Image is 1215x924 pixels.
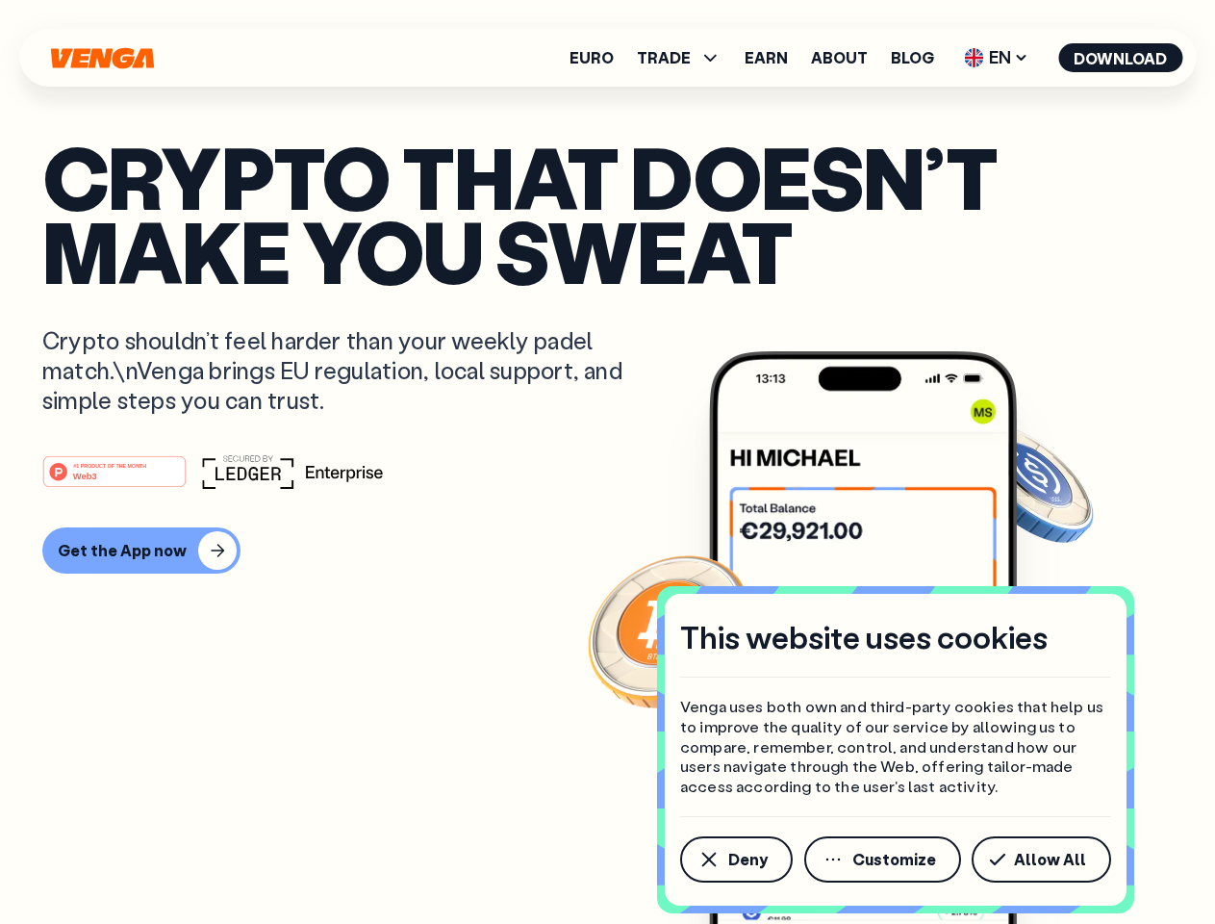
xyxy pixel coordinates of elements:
h4: This website uses cookies [680,617,1048,657]
button: Allow All [972,836,1111,883]
span: EN [957,42,1035,73]
p: Crypto that doesn’t make you sweat [42,140,1173,287]
span: Deny [728,852,768,867]
img: flag-uk [964,48,983,67]
a: Earn [745,50,788,65]
button: Download [1058,43,1182,72]
button: Deny [680,836,793,883]
a: Get the App now [42,527,1173,574]
button: Customize [804,836,961,883]
button: Get the App now [42,527,240,574]
a: About [811,50,868,65]
span: Allow All [1014,852,1086,867]
a: Blog [891,50,934,65]
tspan: #1 PRODUCT OF THE MONTH [73,462,146,468]
span: TRADE [637,50,691,65]
p: Crypto shouldn’t feel harder than your weekly padel match.\nVenga brings EU regulation, local sup... [42,325,650,416]
a: #1 PRODUCT OF THE MONTHWeb3 [42,467,187,492]
a: Euro [570,50,614,65]
tspan: Web3 [73,470,97,480]
span: TRADE [637,46,721,69]
img: USDC coin [959,414,1098,552]
p: Venga uses both own and third-party cookies that help us to improve the quality of our service by... [680,697,1111,797]
div: Get the App now [58,541,187,560]
img: Bitcoin [584,544,757,717]
svg: Home [48,47,156,69]
span: Customize [852,852,936,867]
